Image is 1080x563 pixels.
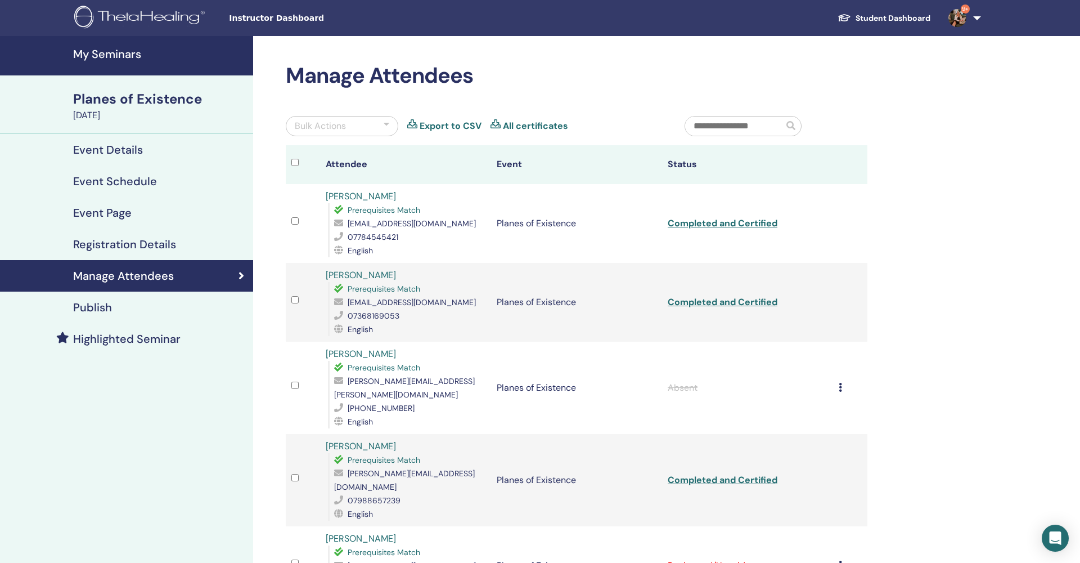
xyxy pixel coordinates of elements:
[668,474,777,486] a: Completed and Certified
[829,8,939,29] a: Student Dashboard
[348,284,420,294] span: Prerequisites Match
[948,9,966,27] img: default.jpg
[662,145,833,184] th: Status
[348,311,399,321] span: 07368169053
[73,47,246,61] h4: My Seminars
[348,297,476,307] span: [EMAIL_ADDRESS][DOMAIN_NAME]
[348,218,476,229] span: [EMAIL_ADDRESS][DOMAIN_NAME]
[73,269,174,283] h4: Manage Attendees
[348,324,373,334] span: English
[491,263,662,342] td: Planes of Existence
[326,269,396,281] a: [PERSON_NAME]
[668,217,777,229] a: Completed and Certified
[491,342,662,434] td: Planes of Existence
[961,5,970,14] span: 9+
[73,238,176,251] h4: Registration Details
[73,332,181,346] h4: Highlighted Seminar
[229,12,398,24] span: Instructor Dashboard
[348,232,398,242] span: 07784545421
[348,403,415,413] span: [PHONE_NUMBER]
[348,417,373,427] span: English
[348,363,420,373] span: Prerequisites Match
[491,184,662,263] td: Planes of Existence
[286,63,867,89] h2: Manage Attendees
[348,509,373,519] span: English
[334,376,475,400] span: [PERSON_NAME][EMAIL_ADDRESS][PERSON_NAME][DOMAIN_NAME]
[326,533,396,544] a: [PERSON_NAME]
[348,205,420,215] span: Prerequisites Match
[73,90,246,109] div: Planes of Existence
[326,348,396,360] a: [PERSON_NAME]
[326,190,396,202] a: [PERSON_NAME]
[74,6,209,31] img: logo.png
[348,495,400,506] span: 07988657239
[838,13,851,23] img: graduation-cap-white.svg
[491,434,662,526] td: Planes of Existence
[348,547,420,557] span: Prerequisites Match
[348,455,420,465] span: Prerequisites Match
[326,440,396,452] a: [PERSON_NAME]
[295,119,346,133] div: Bulk Actions
[348,245,373,256] span: English
[491,145,662,184] th: Event
[73,206,132,220] h4: Event Page
[320,145,491,184] th: Attendee
[334,468,475,492] span: [PERSON_NAME][EMAIL_ADDRESS][DOMAIN_NAME]
[668,296,777,308] a: Completed and Certified
[73,143,143,157] h4: Event Details
[66,90,253,122] a: Planes of Existence[DATE]
[1042,525,1069,552] div: Open Intercom Messenger
[73,301,112,314] h4: Publish
[420,119,481,133] a: Export to CSV
[73,175,157,188] h4: Event Schedule
[503,119,568,133] a: All certificates
[73,109,246,122] div: [DATE]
